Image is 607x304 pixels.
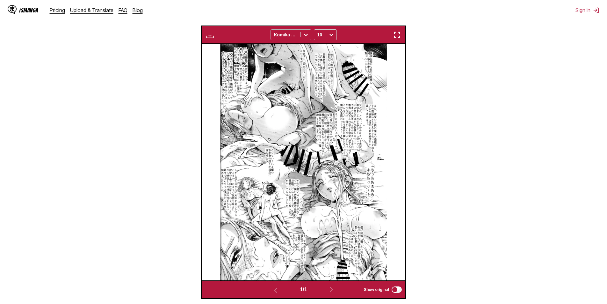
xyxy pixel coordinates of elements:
img: Download translated images [206,31,214,39]
a: Upload & Translate [70,7,113,13]
img: Previous page [272,286,279,294]
a: FAQ [119,7,127,13]
img: IsManga Logo [8,5,17,14]
a: Pricing [50,7,65,13]
button: Sign In [575,7,599,13]
div: IsManga [19,7,38,13]
img: Sign out [593,7,599,13]
img: Manga Panel [220,44,387,280]
span: Show original [364,287,389,292]
img: Next page [328,285,335,293]
span: 1 / 1 [300,287,307,293]
img: Enter fullscreen [393,31,401,39]
a: Blog [133,7,143,13]
input: Show original [392,286,402,293]
a: IsManga LogoIsManga [8,5,50,15]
